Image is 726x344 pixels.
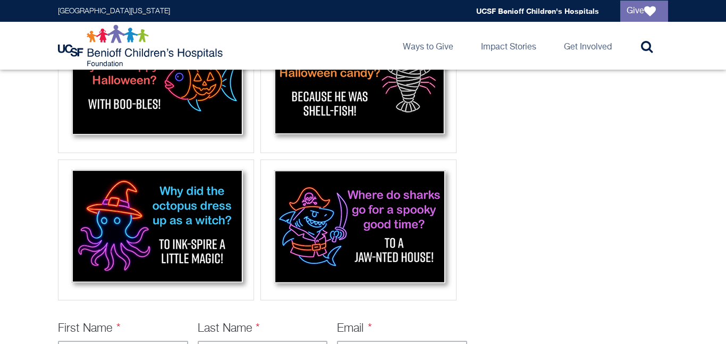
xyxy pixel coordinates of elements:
a: Impact Stories [472,22,545,70]
a: Ways to Give [394,22,462,70]
a: UCSF Benioff Children's Hospitals [476,6,599,15]
a: Give [620,1,668,22]
div: Shark [260,160,457,300]
div: Lobster [260,12,457,153]
img: Octopus [62,163,250,293]
img: Shark [264,163,453,293]
img: Fish [62,16,250,146]
label: Email [337,323,372,334]
a: Get Involved [555,22,620,70]
img: Lobster [264,16,453,146]
a: [GEOGRAPHIC_DATA][US_STATE] [58,7,170,15]
img: Logo for UCSF Benioff Children's Hospitals Foundation [58,24,225,67]
label: First Name [58,323,121,334]
label: Last Name [198,323,260,334]
div: Octopus [58,160,254,300]
div: Fish [58,12,254,153]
